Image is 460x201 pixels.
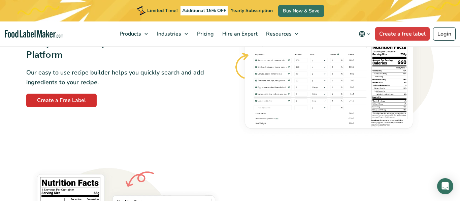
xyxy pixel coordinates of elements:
span: Hire an Expert [220,30,258,38]
a: Pricing [193,21,217,46]
a: Industries [153,21,191,46]
span: Additional 15% OFF [180,6,228,15]
a: Products [116,21,151,46]
span: Products [118,30,142,38]
span: Limited Time! [147,7,177,14]
span: Yearly Subscription [231,7,273,14]
div: Open Intercom Messenger [437,178,453,194]
p: Our easy to use recipe builder helps you quickly search and add ingredients to your recipe. [26,68,204,87]
a: Buy Now & Save [278,5,324,17]
a: Hire an Expert [218,21,260,46]
span: Pricing [195,30,215,38]
span: Industries [155,30,182,38]
span: Resources [264,30,292,38]
a: Create a Free Label [26,94,97,107]
h3: Easily Create Recipes With Our Intuitive Platform [26,37,204,61]
button: Change language [354,27,375,41]
a: Food Label Maker homepage [5,30,63,38]
a: Resources [262,21,302,46]
a: Create a free label [375,27,430,41]
a: Login [433,27,456,41]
